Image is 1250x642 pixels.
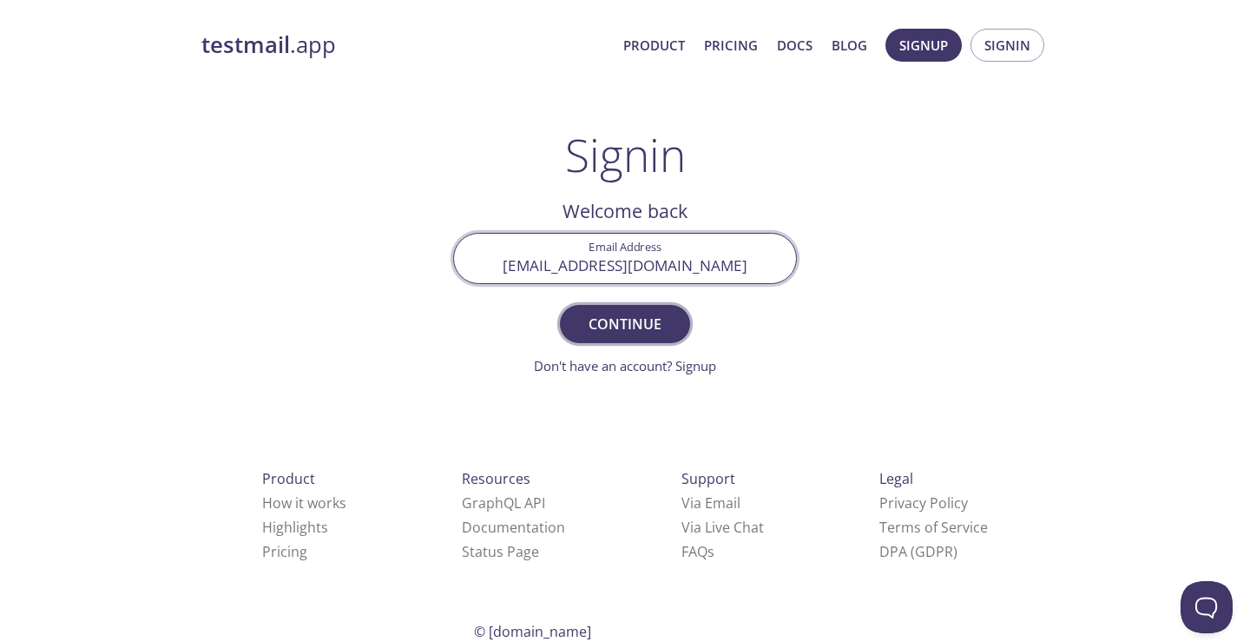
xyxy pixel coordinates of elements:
a: Don't have an account? Signup [534,357,716,374]
a: How it works [262,493,346,513]
a: GraphQL API [462,493,545,513]
a: Highlights [262,518,328,537]
a: Documentation [462,518,565,537]
a: Status Page [462,542,539,561]
a: Pricing [704,34,758,56]
span: Signup [899,34,948,56]
strong: testmail [201,30,290,60]
a: Privacy Policy [879,493,968,513]
span: © [DOMAIN_NAME] [474,622,591,641]
button: Signup [885,29,962,62]
span: Product [262,469,315,488]
button: Signin [970,29,1044,62]
a: FAQ [681,542,714,561]
span: s [707,542,714,561]
a: Blog [832,34,867,56]
span: Signin [984,34,1030,56]
a: DPA (GDPR) [879,542,957,561]
a: Product [623,34,685,56]
span: Continue [579,312,671,336]
a: Via Live Chat [681,518,764,537]
h2: Welcome back [453,196,797,226]
iframe: Help Scout Beacon - Open [1181,581,1233,633]
h1: Signin [565,129,686,181]
span: Legal [879,469,913,488]
span: Resources [462,469,530,488]
a: Via Email [681,493,740,513]
a: Terms of Service [879,518,988,537]
a: Docs [777,34,812,56]
a: Pricing [262,542,307,561]
span: Support [681,469,735,488]
a: testmail.app [201,30,609,60]
button: Continue [560,305,690,343]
